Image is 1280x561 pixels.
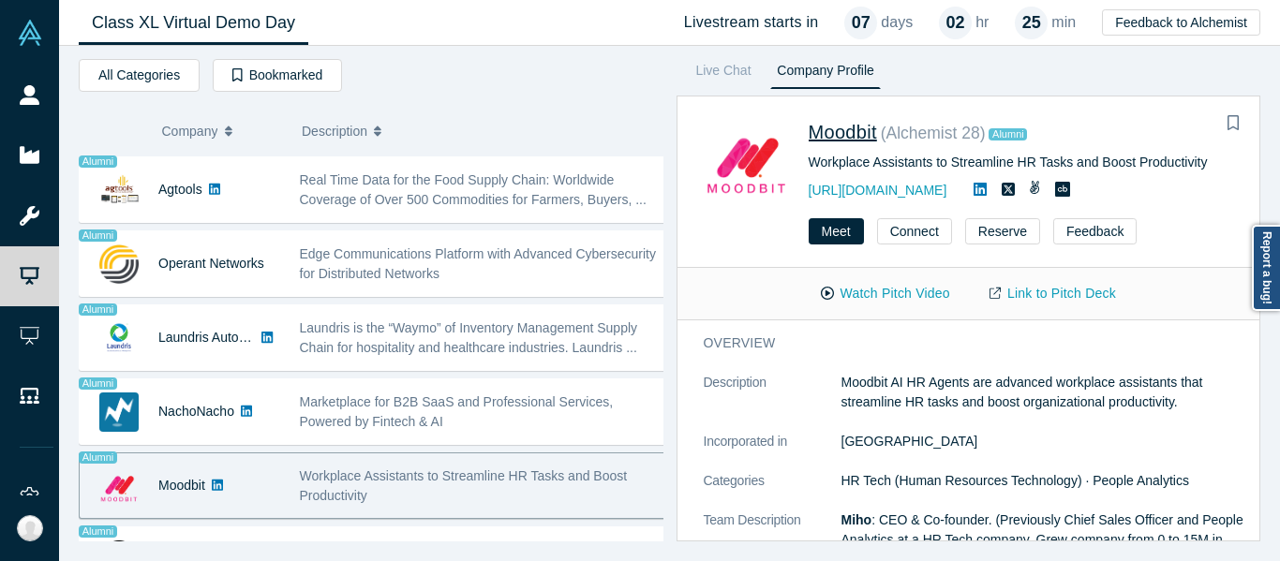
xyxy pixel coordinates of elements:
span: Description [302,111,367,151]
span: Real Time Data for the Food Supply Chain: Worldwide Coverage of Over 500 Commodities for Farmers,... [300,172,647,207]
p: days [881,11,913,34]
img: Moodbit's Logo [704,117,789,202]
span: Alumni [79,303,117,316]
a: Moodbit [809,122,877,142]
h3: overview [704,333,1222,353]
h4: Livestream starts in [684,13,819,31]
dt: Description [704,373,841,432]
span: Marketplace for B2B SaaS and Professional Services, Powered by Fintech & AI [300,394,614,429]
span: Workplace Assistants to Streamline HR Tasks and Boost Productivity [300,468,628,503]
a: Class XL Virtual Demo Day [79,1,308,45]
img: Alchemist Vault Logo [17,20,43,46]
button: Watch Pitch Video [801,277,970,310]
strong: Miho [841,512,872,527]
a: Link to Pitch Deck [970,277,1136,310]
span: Alumni [79,155,117,168]
p: Moodbit AI HR Agents are advanced workplace assistants that streamline HR tasks and boost organiz... [841,373,1248,412]
div: 25 [1015,7,1048,39]
p: hr [975,11,989,34]
a: Agtools [158,182,202,197]
span: Alumni [79,525,117,538]
button: Feedback to Alchemist [1102,9,1260,36]
button: All Categories [79,59,200,92]
dd: [GEOGRAPHIC_DATA] [841,432,1248,451]
img: Moodbit's Logo [99,466,139,506]
div: Workplace Assistants to Streamline HR Tasks and Boost Productivity [809,153,1234,172]
button: Meet [809,218,864,244]
img: Agtools's Logo [99,170,139,210]
div: 07 [844,7,877,39]
div: 02 [939,7,972,39]
small: ( Alchemist 28 ) [881,124,986,142]
a: Live Chat [690,59,758,89]
a: Laundris Autonomous Inventory Management [158,330,424,345]
span: Edge Communications Platform with Advanced Cybersecurity for Distributed Networks [300,246,657,281]
span: Company [162,111,218,151]
a: Report a bug! [1252,225,1280,311]
a: Company Profile [770,59,880,89]
button: Bookmarked [213,59,342,92]
dt: Incorporated in [704,432,841,471]
span: Alumni [79,229,117,242]
span: HR Tech (Human Resources Technology) · People Analytics [841,473,1189,488]
a: Moodbit [158,478,205,493]
span: Alumni [989,128,1027,140]
span: Alumni [79,377,117,390]
button: Description [302,111,650,151]
dt: Categories [704,471,841,510]
span: Laundris is the “Waymo” of Inventory Management Supply Chain for hospitality and healthcare indus... [300,320,638,355]
a: Operant Networks [158,256,264,271]
a: NachoNacho [158,404,234,419]
img: Laundris Autonomous Inventory Management's Logo [99,318,139,358]
img: NachoNacho's Logo [99,392,139,432]
a: [URL][DOMAIN_NAME] [809,183,947,198]
button: Connect [877,218,952,244]
span: Alumni [79,451,117,464]
button: Feedback [1053,218,1137,244]
button: Bookmark [1220,111,1246,137]
button: Company [162,111,283,151]
img: Michelle Ann Chua's Account [17,515,43,541]
p: min [1051,11,1076,34]
button: Reserve [965,218,1040,244]
img: Operant Networks's Logo [99,244,139,284]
